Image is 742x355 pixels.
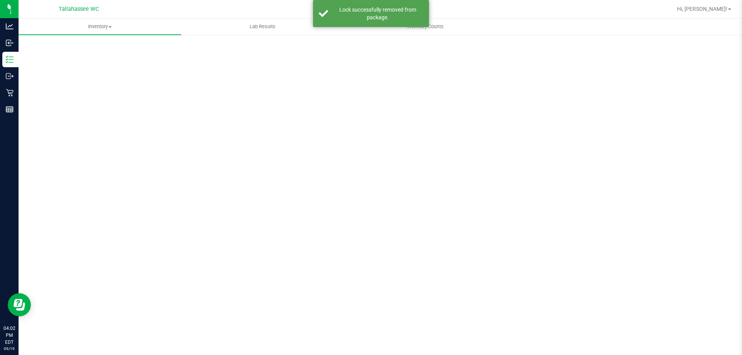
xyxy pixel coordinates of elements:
[677,6,727,12] span: Hi, [PERSON_NAME]!
[19,19,181,35] a: Inventory
[59,6,99,12] span: Tallahassee WC
[6,39,14,47] inline-svg: Inbound
[181,19,344,35] a: Lab Results
[6,105,14,113] inline-svg: Reports
[6,56,14,63] inline-svg: Inventory
[6,89,14,97] inline-svg: Retail
[8,293,31,316] iframe: Resource center
[6,22,14,30] inline-svg: Analytics
[3,346,15,352] p: 09/19
[332,6,423,21] div: Lock successfully removed from package.
[19,23,181,30] span: Inventory
[3,325,15,346] p: 04:02 PM EDT
[239,23,286,30] span: Lab Results
[6,72,14,80] inline-svg: Outbound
